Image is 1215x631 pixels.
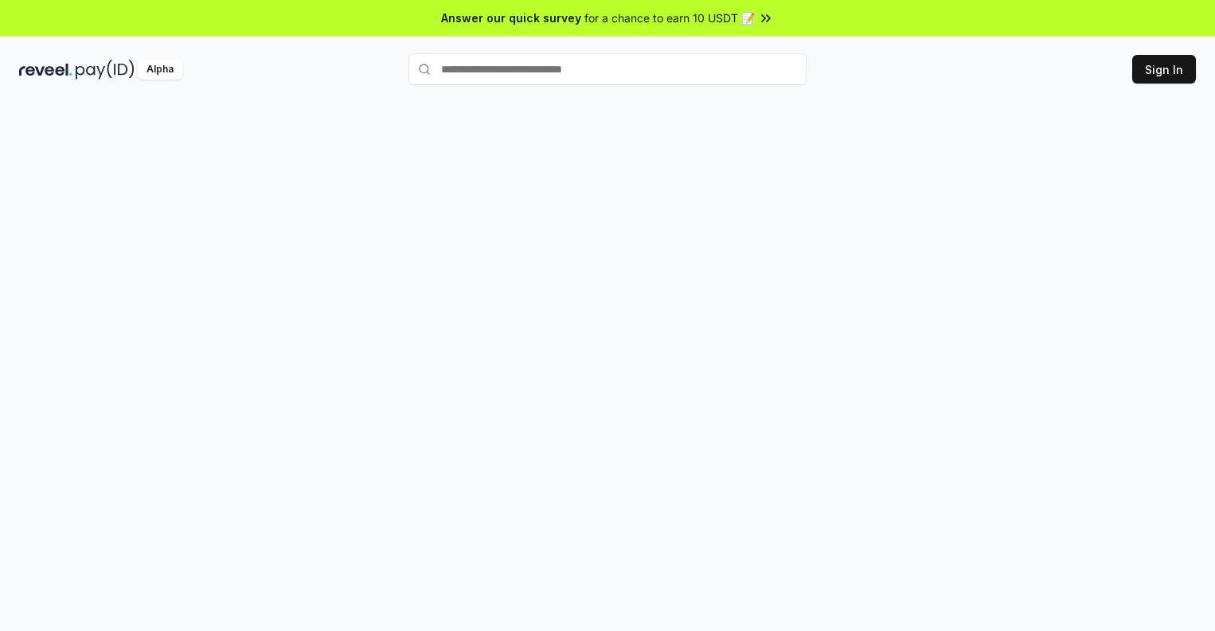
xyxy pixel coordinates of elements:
[138,60,182,80] div: Alpha
[1132,55,1196,84] button: Sign In
[76,60,135,80] img: pay_id
[441,10,581,26] span: Answer our quick survey
[584,10,755,26] span: for a chance to earn 10 USDT 📝
[19,60,72,80] img: reveel_dark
